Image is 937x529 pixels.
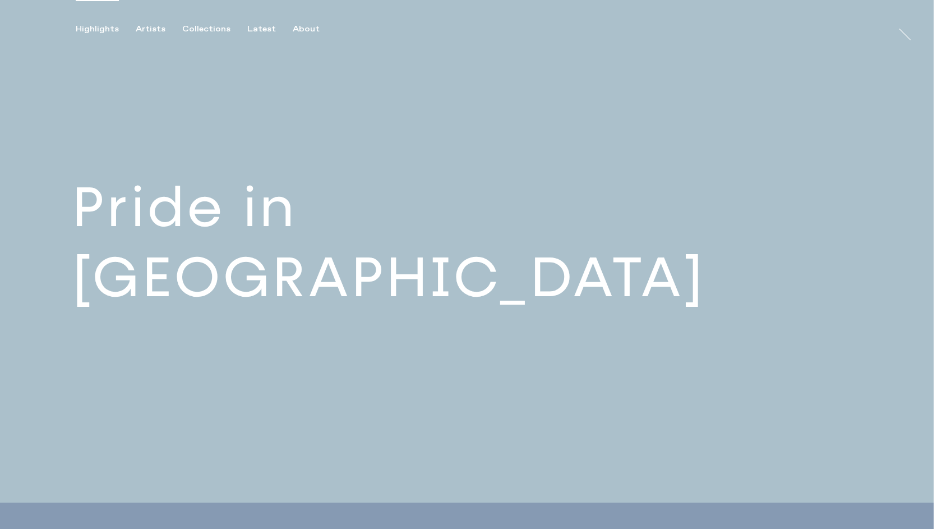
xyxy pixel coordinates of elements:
[136,24,182,34] button: Artists
[247,24,276,34] div: Latest
[136,24,165,34] div: Artists
[182,24,247,34] button: Collections
[293,24,336,34] button: About
[76,24,119,34] div: Highlights
[247,24,293,34] button: Latest
[76,24,136,34] button: Highlights
[182,24,230,34] div: Collections
[293,24,320,34] div: About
